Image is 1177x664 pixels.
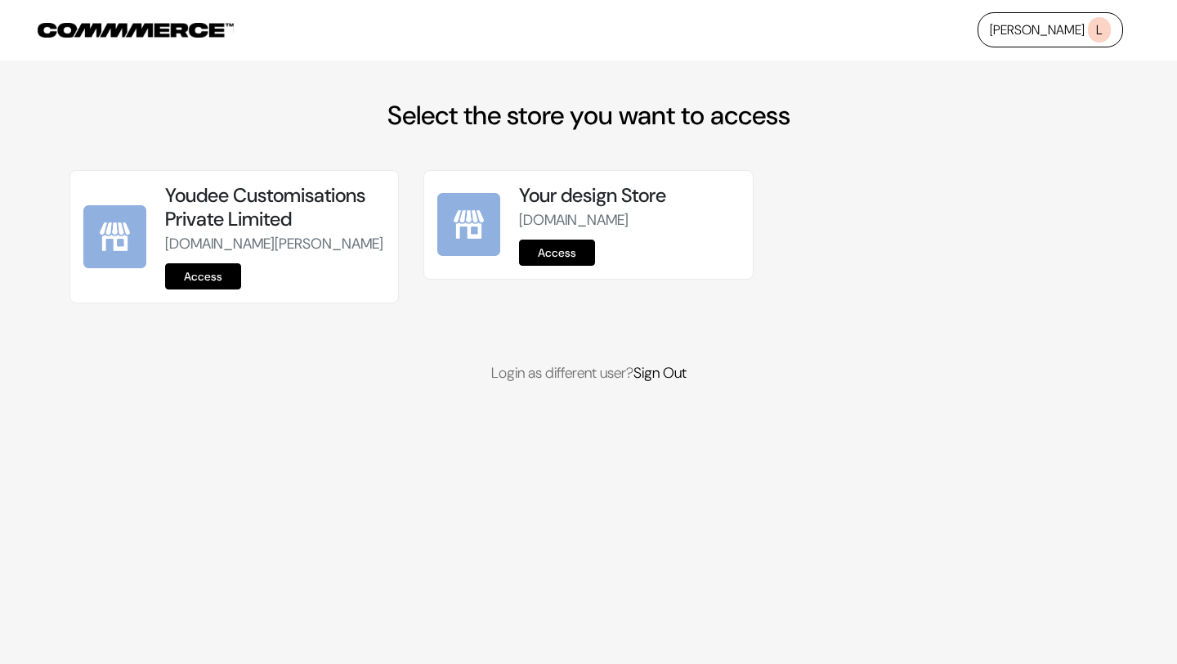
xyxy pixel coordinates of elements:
[165,233,385,255] p: [DOMAIN_NAME][PERSON_NAME]
[69,362,1108,384] p: Login as different user?
[633,363,687,383] a: Sign Out
[1088,17,1111,43] span: L
[69,100,1108,131] h2: Select the store you want to access
[519,184,739,208] h5: Your design Store
[165,184,385,231] h5: Youdee Customisations Private Limited
[519,209,739,231] p: [DOMAIN_NAME]
[38,23,234,38] img: COMMMERCE
[519,240,595,266] a: Access
[165,263,241,289] a: Access
[437,193,500,256] img: Your design Store
[978,12,1123,47] a: [PERSON_NAME]L
[83,205,146,268] img: Youdee Customisations Private Limited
